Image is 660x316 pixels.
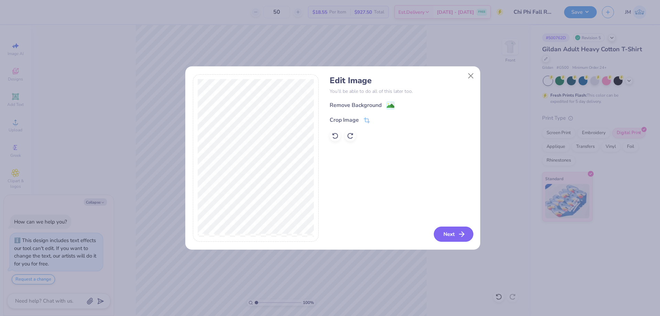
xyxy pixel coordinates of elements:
div: Crop Image [330,116,359,124]
p: You’ll be able to do all of this later too. [330,88,472,95]
h4: Edit Image [330,76,472,86]
div: Remove Background [330,101,382,109]
button: Close [464,69,477,83]
button: Next [434,227,473,242]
